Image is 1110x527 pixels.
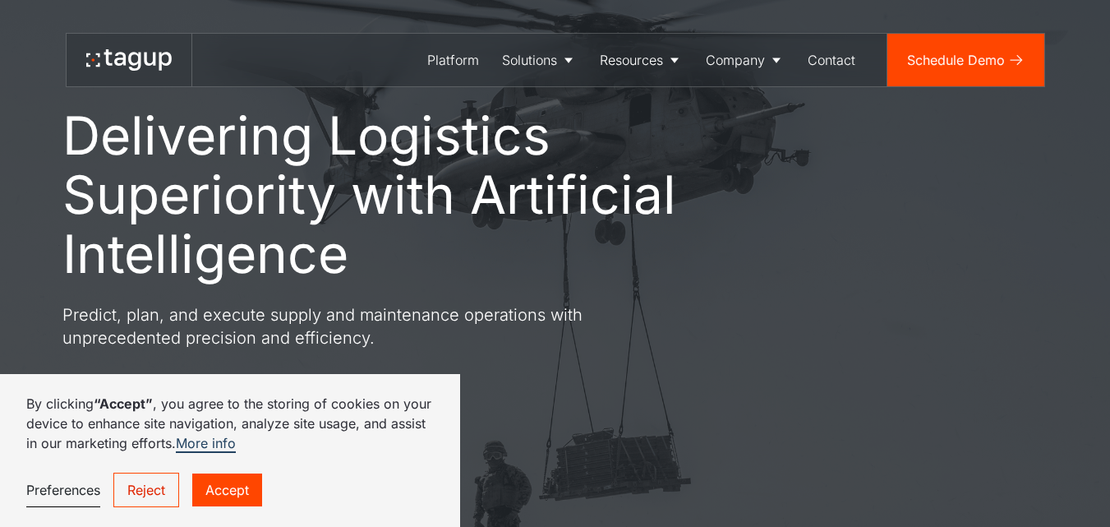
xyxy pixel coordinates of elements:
div: Contact [808,50,855,70]
div: Resources [600,50,663,70]
a: Schedule Demo [887,34,1044,86]
div: Company [706,50,765,70]
a: Resources [588,34,694,86]
a: Preferences [26,474,100,507]
a: Company [694,34,796,86]
p: Predict, plan, and execute supply and maintenance operations with unprecedented precision and eff... [62,303,654,349]
a: Solutions [491,34,588,86]
p: By clicking , you agree to the storing of cookies on your device to enhance site navigation, anal... [26,394,434,453]
a: More info [176,435,236,453]
strong: “Accept” [94,395,153,412]
div: Platform [427,50,479,70]
a: Contact [796,34,867,86]
div: Solutions [502,50,557,70]
h1: Delivering Logistics Superiority with Artificial Intelligence [62,106,753,284]
a: Accept [192,474,262,506]
a: Reject [113,473,179,507]
div: Schedule Demo [907,50,1005,70]
a: Platform [416,34,491,86]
